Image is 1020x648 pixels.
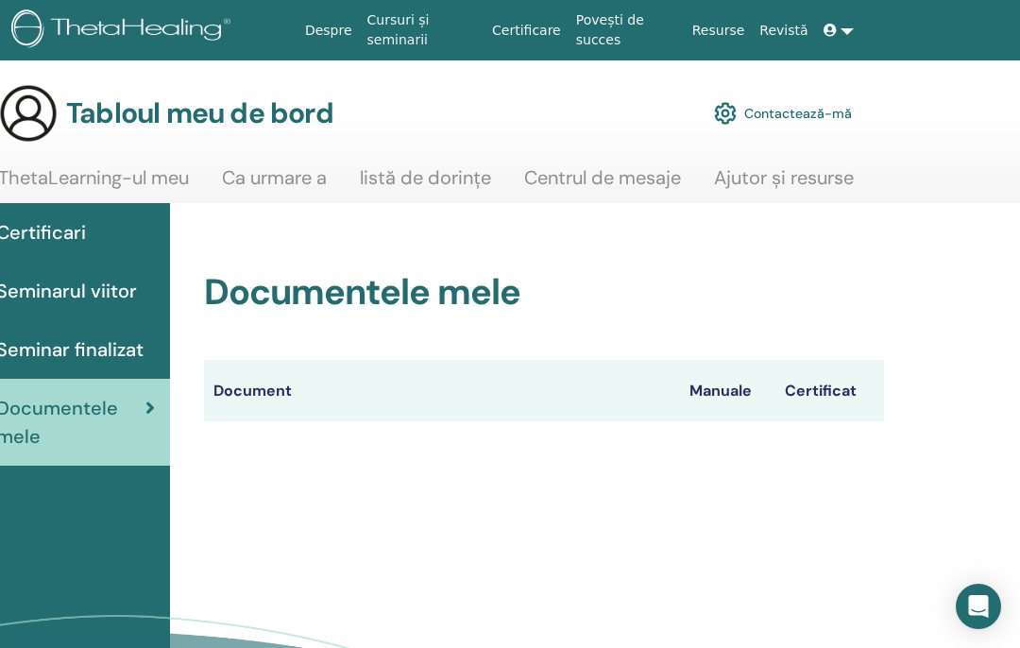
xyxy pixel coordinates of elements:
[360,3,484,58] a: Cursuri și seminarii
[714,166,854,203] a: Ajutor și resurse
[692,23,745,38] font: Resurse
[714,97,737,129] img: cog.svg
[569,3,685,58] a: Povești de succes
[956,584,1001,629] div: Deschideți Intercom Messenger
[66,94,333,131] font: Tabloul meu de bord
[685,13,753,48] a: Resurse
[11,9,237,52] img: logo.png
[213,381,292,401] font: Document
[484,13,569,48] a: Certificare
[222,165,327,190] font: Ca urmare a
[714,93,852,134] a: Contactează-mă
[576,12,644,47] font: Povești de succes
[305,23,352,38] font: Despre
[524,166,681,203] a: Centrul de mesaje
[759,23,807,38] font: Revistă
[714,165,854,190] font: Ajutor și resurse
[492,23,561,38] font: Certificare
[360,166,491,203] a: listă de dorințe
[204,268,520,315] font: Documentele mele
[222,166,327,203] a: Ca urmare a
[744,106,852,123] font: Contactează-mă
[297,13,360,48] a: Despre
[689,381,752,401] font: Manuale
[752,13,815,48] a: Revistă
[785,381,857,401] font: Certificat
[524,165,681,190] font: Centrul de mesaje
[360,165,491,190] font: listă de dorințe
[367,12,430,47] font: Cursuri și seminarii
